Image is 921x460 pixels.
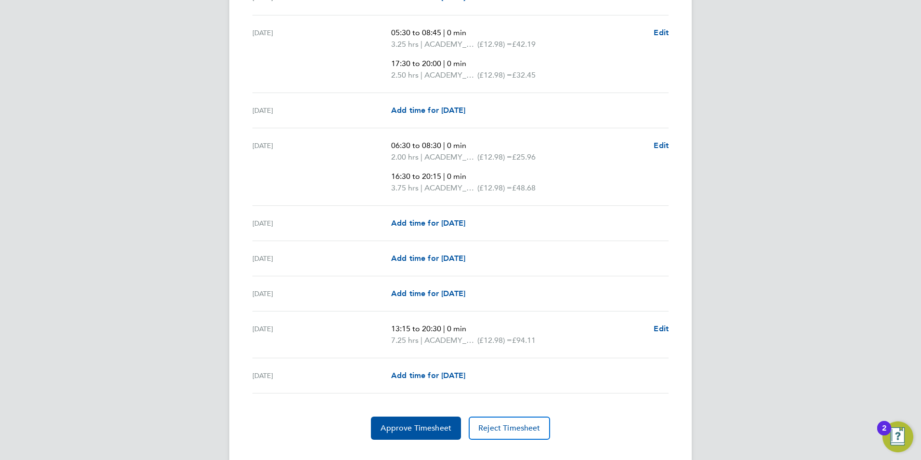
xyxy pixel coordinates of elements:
[478,423,540,433] span: Reject Timesheet
[391,253,465,264] a: Add time for [DATE]
[443,172,445,181] span: |
[252,253,391,264] div: [DATE]
[447,324,466,333] span: 0 min
[512,70,536,80] span: £32.45
[391,106,465,115] span: Add time for [DATE]
[654,323,669,335] a: Edit
[391,70,419,80] span: 2.50 hrs
[421,183,422,192] span: |
[424,335,477,346] span: ACADEMY_PLAYER_CHAPERONE
[424,151,477,163] span: ACADEMY_PLAYER_CHAPERONE
[424,182,477,194] span: ACADEMY_PLAYER_CHAPERONE
[654,324,669,333] span: Edit
[391,289,465,298] span: Add time for [DATE]
[391,105,465,116] a: Add time for [DATE]
[443,28,445,37] span: |
[391,172,441,181] span: 16:30 to 20:15
[882,421,913,452] button: Open Resource Center, 2 new notifications
[421,70,422,80] span: |
[447,172,466,181] span: 0 min
[477,183,512,192] span: (£12.98) =
[477,152,512,162] span: (£12.98) =
[477,40,512,49] span: (£12.98) =
[443,324,445,333] span: |
[252,27,391,81] div: [DATE]
[447,28,466,37] span: 0 min
[252,140,391,194] div: [DATE]
[391,254,465,263] span: Add time for [DATE]
[654,140,669,151] a: Edit
[252,217,391,229] div: [DATE]
[512,40,536,49] span: £42.19
[391,218,465,228] span: Add time for [DATE]
[371,417,461,440] button: Approve Timesheet
[391,288,465,299] a: Add time for [DATE]
[391,371,465,380] span: Add time for [DATE]
[252,105,391,116] div: [DATE]
[447,141,466,150] span: 0 min
[882,428,886,441] div: 2
[477,70,512,80] span: (£12.98) =
[381,423,451,433] span: Approve Timesheet
[252,323,391,346] div: [DATE]
[654,27,669,39] a: Edit
[512,152,536,162] span: £25.96
[469,417,550,440] button: Reject Timesheet
[391,28,441,37] span: 05:30 to 08:45
[391,336,419,345] span: 7.25 hrs
[512,336,536,345] span: £94.11
[424,69,477,81] span: ACADEMY_PLAYER_CHAPERONE
[252,288,391,299] div: [DATE]
[421,152,422,162] span: |
[424,39,477,50] span: ACADEMY_PLAYER_CHAPERONE
[391,59,441,68] span: 17:30 to 20:00
[391,40,419,49] span: 3.25 hrs
[252,370,391,381] div: [DATE]
[391,217,465,229] a: Add time for [DATE]
[391,183,419,192] span: 3.75 hrs
[443,141,445,150] span: |
[391,324,441,333] span: 13:15 to 20:30
[447,59,466,68] span: 0 min
[654,28,669,37] span: Edit
[421,336,422,345] span: |
[443,59,445,68] span: |
[391,370,465,381] a: Add time for [DATE]
[512,183,536,192] span: £48.68
[391,141,441,150] span: 06:30 to 08:30
[477,336,512,345] span: (£12.98) =
[421,40,422,49] span: |
[654,141,669,150] span: Edit
[391,152,419,162] span: 2.00 hrs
